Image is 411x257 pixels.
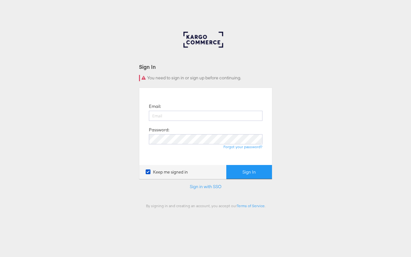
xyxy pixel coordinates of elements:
[237,203,265,208] a: Terms of Service
[149,127,169,133] label: Password:
[190,184,222,189] a: Sign in with SSO
[139,63,272,70] div: Sign In
[226,165,272,179] button: Sign In
[149,111,262,121] input: Email
[139,75,272,81] div: You need to sign in or sign up before continuing.
[146,169,188,175] label: Keep me signed in
[223,144,262,149] a: Forgot your password?
[139,203,272,208] div: By signing in and creating an account, you accept our .
[149,103,161,109] label: Email:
